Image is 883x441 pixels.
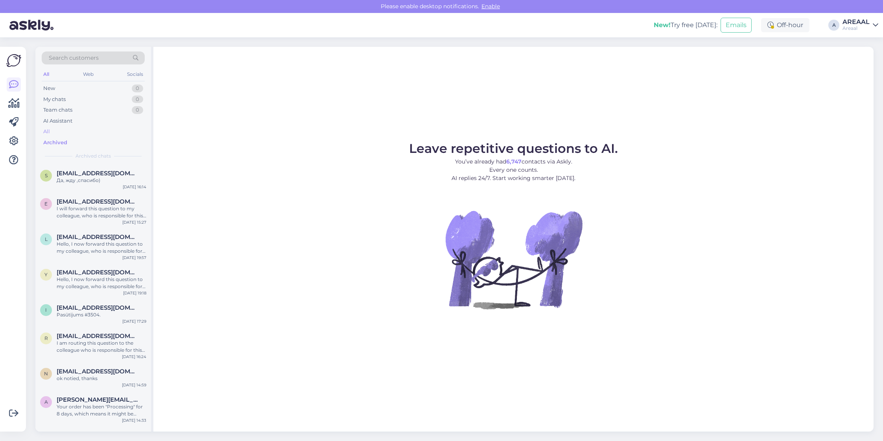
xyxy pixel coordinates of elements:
img: No Chat active [443,189,584,330]
div: All [43,128,50,136]
div: Try free [DATE]: [654,20,717,30]
div: I will forward this question to my colleague, who is responsible for this. The reply will be here... [57,205,146,219]
div: [DATE] 17:29 [122,318,146,324]
div: Your order has been "Processing" for 8 days, which means it might be delayed. This can happen bec... [57,403,146,417]
div: Hello, I now forward this question to my colleague, who is responsible for this. The reply will b... [57,276,146,290]
div: ok notied, thanks [57,375,146,382]
div: Areaal [842,25,870,31]
span: r [44,335,48,341]
button: Emails [721,18,752,33]
div: Off-hour [761,18,809,32]
div: All [42,69,51,79]
div: Socials [125,69,145,79]
a: AREAALAreaal [842,19,878,31]
p: You’ve already had contacts via Askly. Every one counts. AI replies 24/7. Start working smarter [... [409,158,618,182]
span: y [44,272,48,277]
span: sylency@gmail.com [57,170,138,177]
div: [DATE] 14:33 [122,417,146,423]
div: [DATE] 19:18 [123,290,146,296]
b: New! [654,21,671,29]
span: a [44,399,48,405]
div: 0 [132,85,143,92]
b: 6,747 [506,158,522,165]
span: larseerik10@gmail.com [57,233,138,241]
div: Team chats [43,106,72,114]
span: Archived chats [76,153,111,160]
div: Web [81,69,95,79]
div: [DATE] 16:24 [122,354,146,360]
span: anton.zinkevit@gmail.com [57,396,138,403]
span: itma@inbox.lv [57,304,138,311]
div: A [828,20,839,31]
span: i [45,307,47,313]
div: [DATE] 14:59 [122,382,146,388]
span: s [45,173,48,178]
span: Search customers [49,54,99,62]
div: Archived [43,139,67,147]
span: realitymaximal@gmail.com [57,333,138,340]
span: e [44,201,48,207]
img: Askly Logo [6,53,21,68]
div: New [43,85,55,92]
div: [DATE] 15:27 [122,219,146,225]
div: [DATE] 16:14 [123,184,146,190]
span: nolimitsfire@gmail.com [57,368,138,375]
div: AREAAL [842,19,870,25]
div: 0 [132,96,143,103]
div: My chats [43,96,66,103]
div: Да, жду ,спасибо) [57,177,146,184]
span: l [45,236,48,242]
span: Leave repetitive questions to AI. [409,141,618,156]
div: Pasūtījums #3504. [57,311,146,318]
span: Enable [479,3,502,10]
div: 0 [132,106,143,114]
div: I am routing this question to the colleague who is responsible for this topic. The reply might ta... [57,340,146,354]
span: einarv2007@hotmail.com [57,198,138,205]
div: Hello, I now forward this question to my colleague, who is responsible for this. The reply will b... [57,241,146,255]
div: AI Assistant [43,117,72,125]
span: yurysoloviev@outlook.com [57,269,138,276]
div: [DATE] 19:57 [122,255,146,261]
span: n [44,371,48,377]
